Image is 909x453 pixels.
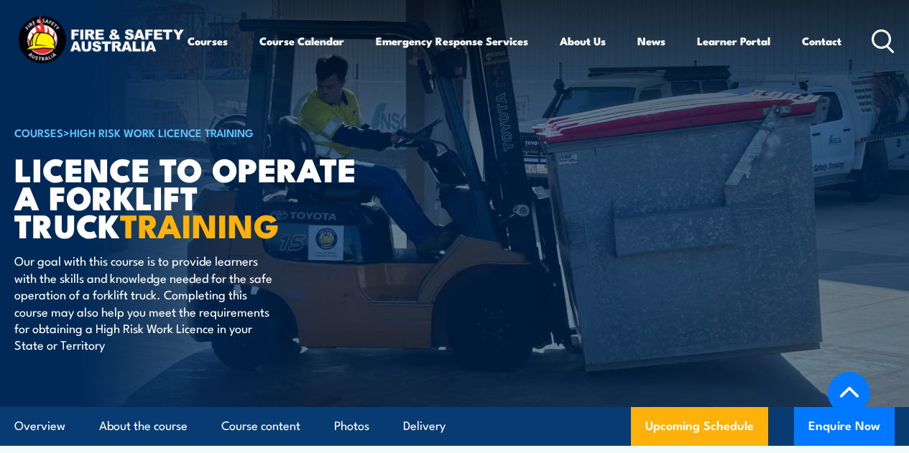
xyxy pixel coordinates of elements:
[120,200,280,249] strong: TRAINING
[14,407,65,445] a: Overview
[697,24,770,58] a: Learner Portal
[99,407,188,445] a: About the course
[14,252,277,352] p: Our goal with this course is to provide learners with the skills and knowledge needed for the saf...
[631,407,768,446] a: Upcoming Schedule
[376,24,528,58] a: Emergency Response Services
[794,407,895,446] button: Enquire Now
[221,407,300,445] a: Course content
[637,24,665,58] a: News
[188,24,228,58] a: Courses
[14,154,369,238] h1: Licence to operate a forklift truck
[403,407,446,445] a: Delivery
[14,123,369,141] h6: >
[802,24,841,58] a: Contact
[259,24,344,58] a: Course Calendar
[70,124,254,140] a: High Risk Work Licence Training
[334,407,369,445] a: Photos
[14,124,63,140] a: COURSES
[560,24,606,58] a: About Us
